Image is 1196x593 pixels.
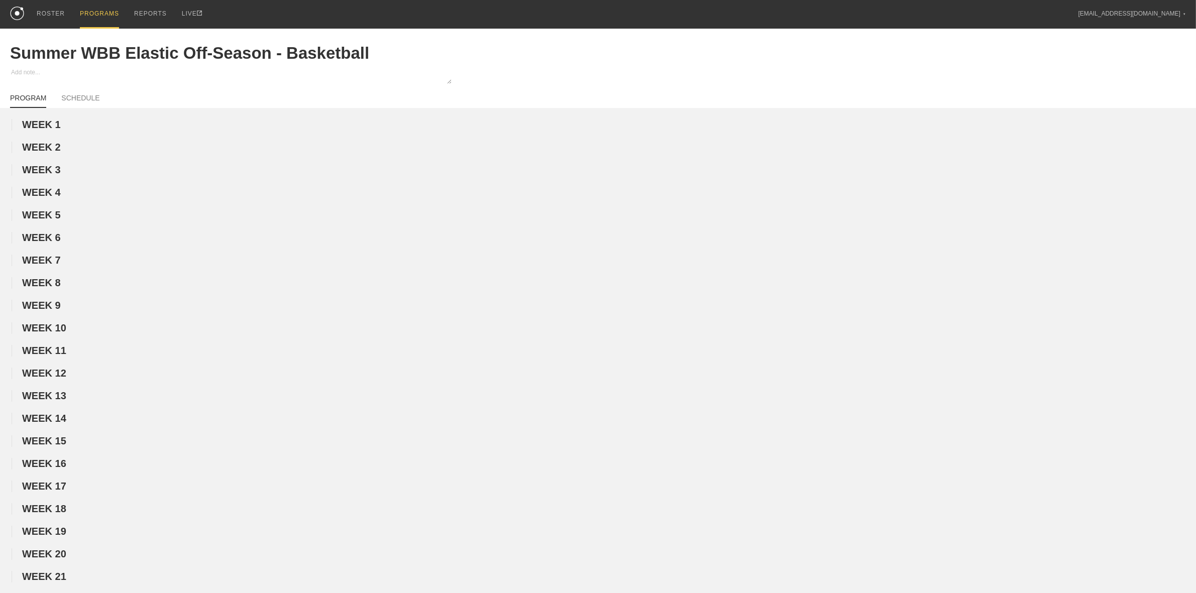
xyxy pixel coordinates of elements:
[22,255,61,266] span: WEEK 7
[22,119,61,130] span: WEEK 1
[22,458,66,469] span: WEEK 16
[22,322,66,333] span: WEEK 10
[22,548,66,559] span: WEEK 20
[22,187,61,198] span: WEEK 4
[61,94,99,107] a: SCHEDULE
[22,164,61,175] span: WEEK 3
[22,142,61,153] span: WEEK 2
[10,94,46,108] a: PROGRAM
[22,435,66,446] span: WEEK 15
[22,368,66,379] span: WEEK 12
[22,413,66,424] span: WEEK 14
[22,277,61,288] span: WEEK 8
[22,300,61,311] span: WEEK 9
[22,345,66,356] span: WEEK 11
[22,526,66,537] span: WEEK 19
[22,209,61,220] span: WEEK 5
[22,571,66,582] span: WEEK 21
[22,232,61,243] span: WEEK 6
[1183,11,1186,17] div: ▼
[22,503,66,514] span: WEEK 18
[10,7,24,20] img: logo
[22,390,66,401] span: WEEK 13
[22,481,66,492] span: WEEK 17
[1146,545,1196,593] iframe: Chat Widget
